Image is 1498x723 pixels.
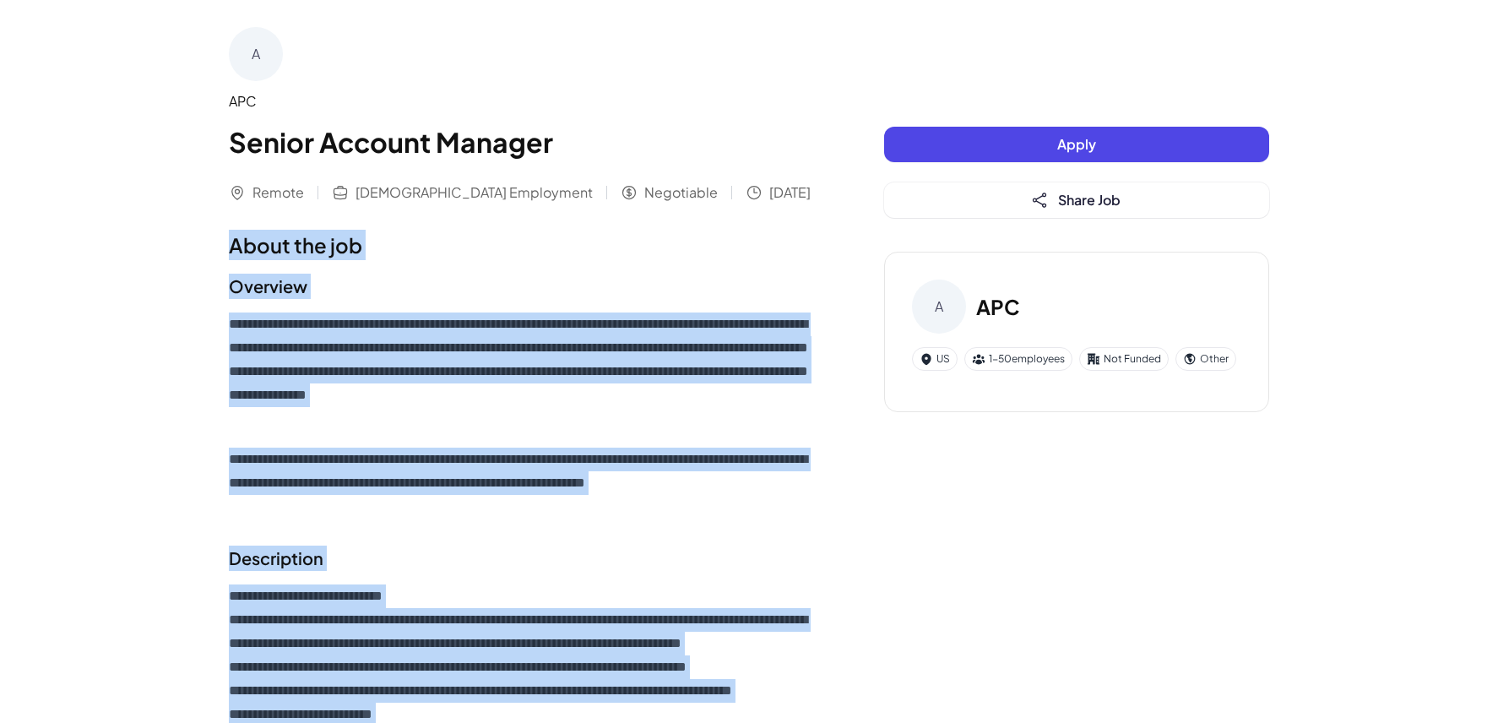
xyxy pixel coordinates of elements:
[912,280,966,334] div: A
[1175,347,1236,371] div: Other
[229,91,817,111] div: APC
[356,182,593,203] span: [DEMOGRAPHIC_DATA] Employment
[964,347,1072,371] div: 1-50 employees
[912,347,958,371] div: US
[229,274,817,299] h2: Overview
[229,122,817,162] h1: Senior Account Manager
[644,182,718,203] span: Negotiable
[229,230,817,260] h1: About the job
[229,546,817,571] h2: Description
[1079,347,1169,371] div: Not Funded
[229,27,283,81] div: A
[769,182,811,203] span: [DATE]
[976,291,1020,322] h3: APC
[884,182,1269,218] button: Share Job
[252,182,304,203] span: Remote
[1058,191,1121,209] span: Share Job
[1057,135,1096,153] span: Apply
[884,127,1269,162] button: Apply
